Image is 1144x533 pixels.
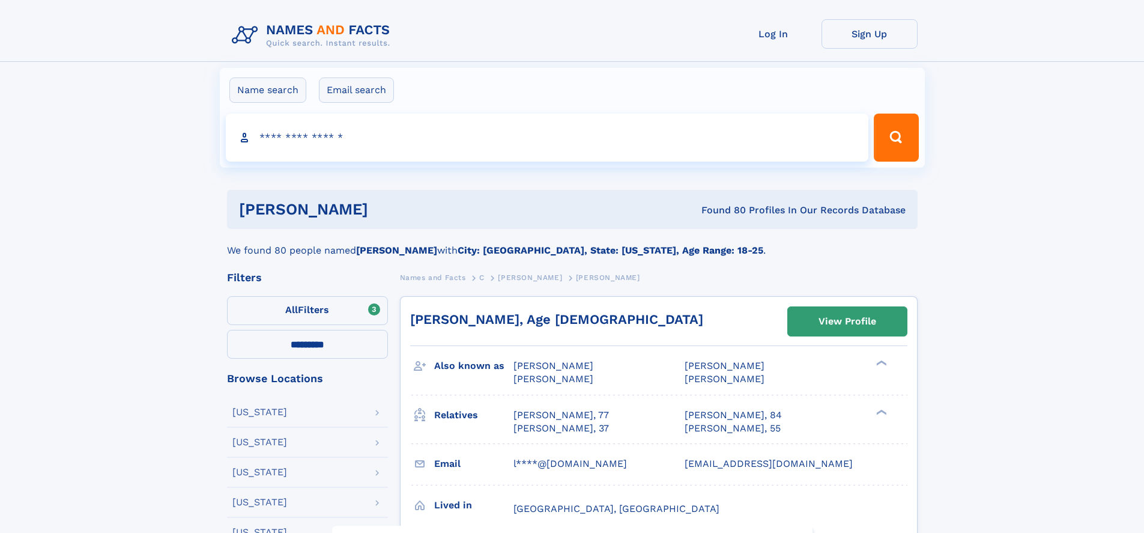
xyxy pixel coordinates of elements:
a: Log In [725,19,822,49]
a: [PERSON_NAME], 37 [513,422,609,435]
label: Email search [319,78,394,103]
div: [US_STATE] [232,468,287,477]
span: [GEOGRAPHIC_DATA], [GEOGRAPHIC_DATA] [513,503,719,514]
div: Browse Locations [227,373,388,384]
span: [PERSON_NAME] [576,273,640,282]
button: Search Button [874,114,918,162]
span: [PERSON_NAME] [685,373,764,385]
a: [PERSON_NAME], Age [DEMOGRAPHIC_DATA] [410,312,703,327]
span: [PERSON_NAME] [513,373,593,385]
b: [PERSON_NAME] [356,245,437,256]
a: [PERSON_NAME], 84 [685,409,782,422]
div: ❯ [873,408,888,416]
span: [PERSON_NAME] [498,273,562,282]
img: Logo Names and Facts [227,19,400,52]
a: [PERSON_NAME], 55 [685,422,781,435]
h3: Lived in [434,495,513,516]
h3: Also known as [434,356,513,376]
div: We found 80 people named with . [227,229,918,258]
a: Names and Facts [400,270,466,285]
a: C [479,270,485,285]
span: [PERSON_NAME] [513,360,593,371]
h3: Email [434,454,513,474]
span: [PERSON_NAME] [685,360,764,371]
div: Filters [227,272,388,283]
h1: [PERSON_NAME] [239,202,535,217]
div: View Profile [819,308,876,335]
div: ❯ [873,359,888,367]
span: All [285,304,298,315]
h3: Relatives [434,405,513,425]
div: [US_STATE] [232,407,287,417]
a: [PERSON_NAME] [498,270,562,285]
label: Filters [227,296,388,325]
a: View Profile [788,307,907,336]
a: Sign Up [822,19,918,49]
b: City: [GEOGRAPHIC_DATA], State: [US_STATE], Age Range: 18-25 [458,245,763,256]
span: C [479,273,485,282]
input: search input [226,114,869,162]
span: [EMAIL_ADDRESS][DOMAIN_NAME] [685,458,853,469]
label: Name search [229,78,306,103]
div: [US_STATE] [232,498,287,507]
a: [PERSON_NAME], 77 [513,409,609,422]
div: Found 80 Profiles In Our Records Database [534,204,906,217]
div: [US_STATE] [232,437,287,447]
